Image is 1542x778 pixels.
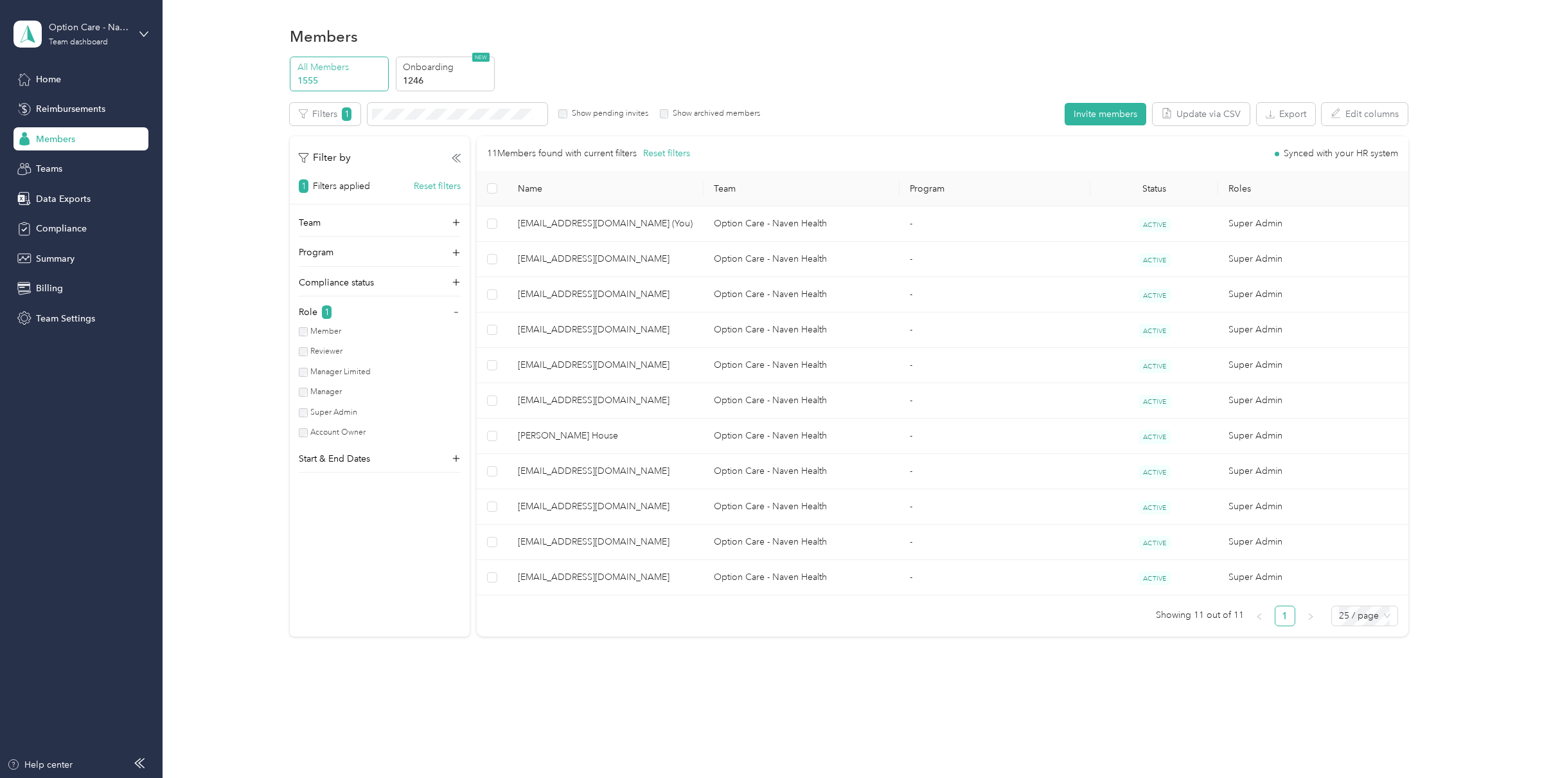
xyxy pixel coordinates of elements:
[472,53,490,62] span: NEW
[342,107,351,121] span: 1
[299,276,374,289] p: Compliance status
[518,570,693,584] span: [EMAIL_ADDRESS][DOMAIN_NAME]
[518,183,693,194] span: Name
[704,242,899,277] td: Option Care - Naven Health
[299,150,351,166] p: Filter by
[899,171,1090,206] th: Program
[1300,606,1321,626] button: right
[1300,606,1321,626] li: Next Page
[36,312,95,325] span: Team Settings
[518,287,693,302] span: [EMAIL_ADDRESS][DOMAIN_NAME]
[1339,606,1390,626] span: 25 / page
[1139,289,1171,302] span: ACTIVE
[1275,606,1295,626] li: 1
[1139,218,1171,231] span: ACTIVE
[899,560,1090,595] td: -
[7,758,73,772] button: Help center
[1284,149,1398,158] span: Synced with your HR system
[704,277,899,312] td: Option Care - Naven Health
[1139,466,1171,479] span: ACTIVE
[704,525,899,560] td: Option Care - Naven Health
[1218,312,1414,348] td: Super Admin
[1218,454,1414,489] td: Super Admin
[1218,277,1414,312] td: Super Admin
[704,206,899,242] td: Option Care - Naven Health
[1139,324,1171,338] span: ACTIVE
[518,252,693,266] span: [EMAIL_ADDRESS][DOMAIN_NAME]
[899,454,1090,489] td: -
[290,30,358,43] h1: Members
[518,358,693,372] span: [EMAIL_ADDRESS][DOMAIN_NAME]
[518,535,693,549] span: [EMAIL_ADDRESS][DOMAIN_NAME]
[899,489,1090,525] td: -
[704,383,899,419] td: Option Care - Naven Health
[518,464,693,478] span: [EMAIL_ADDRESS][DOMAIN_NAME]
[1218,419,1414,454] td: Super Admin
[518,394,693,408] span: [EMAIL_ADDRESS][DOMAIN_NAME]
[308,427,366,439] label: Account Owner
[508,489,704,525] td: favr+khoward@everlance.com
[899,383,1090,419] td: -
[1139,536,1171,550] span: ACTIVE
[1218,206,1414,242] td: Super Admin
[487,147,637,161] p: 11 Members found with current filters
[1255,613,1263,620] span: left
[1218,525,1414,560] td: Super Admin
[567,108,648,120] label: Show pending invites
[290,103,360,125] button: Filters1
[49,39,108,46] div: Team dashboard
[518,500,693,514] span: [EMAIL_ADDRESS][DOMAIN_NAME]
[508,383,704,419] td: favr+ewillig@everlance.com
[1249,606,1270,626] button: left
[518,217,693,231] span: [EMAIL_ADDRESS][DOMAIN_NAME] (You)
[1153,103,1250,125] button: Update via CSV
[508,277,704,312] td: favr+cspagnola@everlance.com
[508,206,704,242] td: favr+ocnaven@everlance.com (You)
[899,206,1090,242] td: -
[1218,242,1414,277] td: Super Admin
[403,74,490,87] p: 1246
[899,525,1090,560] td: -
[297,74,385,87] p: 1555
[1249,606,1270,626] li: Previous Page
[1218,171,1414,206] th: Roles
[518,323,693,337] span: [EMAIL_ADDRESS][DOMAIN_NAME]
[308,407,357,419] label: Super Admin
[1139,395,1171,408] span: ACTIVE
[643,147,690,161] button: Reset filters
[704,454,899,489] td: Option Care - Naven Health
[36,282,63,295] span: Billing
[668,108,760,120] label: Show archived members
[1139,430,1171,444] span: ACTIVE
[1156,606,1244,625] span: Showing 11 out of 11
[1322,103,1408,125] button: Edit columns
[36,252,75,266] span: Summary
[508,560,704,595] td: favr+ppittman@everlance.com
[1139,359,1171,373] span: ACTIVE
[899,419,1090,454] td: -
[299,305,317,319] p: Role
[1139,572,1171,585] span: ACTIVE
[704,312,899,348] td: Option Care - Naven Health
[36,102,105,116] span: Reimbursements
[899,242,1090,277] td: -
[704,348,899,383] td: Option Care - Naven Health
[308,366,371,378] label: Manager Limited
[36,73,61,86] span: Home
[704,489,899,525] td: Option Care - Naven Health
[1218,383,1414,419] td: Super Admin
[508,525,704,560] td: favr+jbhagwakar@everlance.com
[508,348,704,383] td: favr+cwolf@everlance.com
[899,348,1090,383] td: -
[36,162,62,176] span: Teams
[299,179,308,193] span: 1
[1065,103,1146,125] button: Invite members
[508,242,704,277] td: favr+criggs@everlance.com
[518,429,693,443] span: [PERSON_NAME] House
[508,312,704,348] td: favr+rjones@everlance.com
[1307,613,1315,620] span: right
[36,222,87,235] span: Compliance
[297,60,385,74] p: All Members
[1218,348,1414,383] td: Super Admin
